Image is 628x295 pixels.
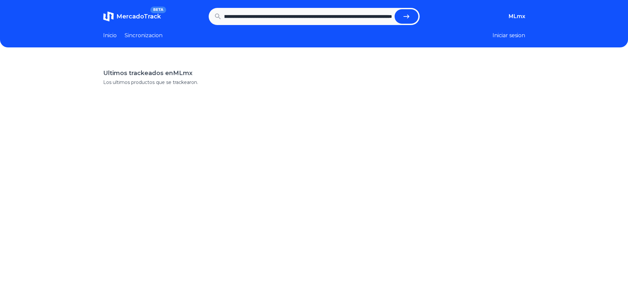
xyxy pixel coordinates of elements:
p: Los ultimos productos que se trackearon. [103,79,525,86]
span: BETA [150,7,166,13]
h1: Ultimos trackeados en MLmx [103,68,525,78]
img: MercadoTrack [103,11,114,22]
a: Inicio [103,32,117,40]
a: Sincronizacion [125,32,163,40]
span: MercadoTrack [116,13,161,20]
button: Iniciar sesion [493,32,525,40]
a: MercadoTrackBETA [103,11,161,22]
button: MLmx [509,13,525,20]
